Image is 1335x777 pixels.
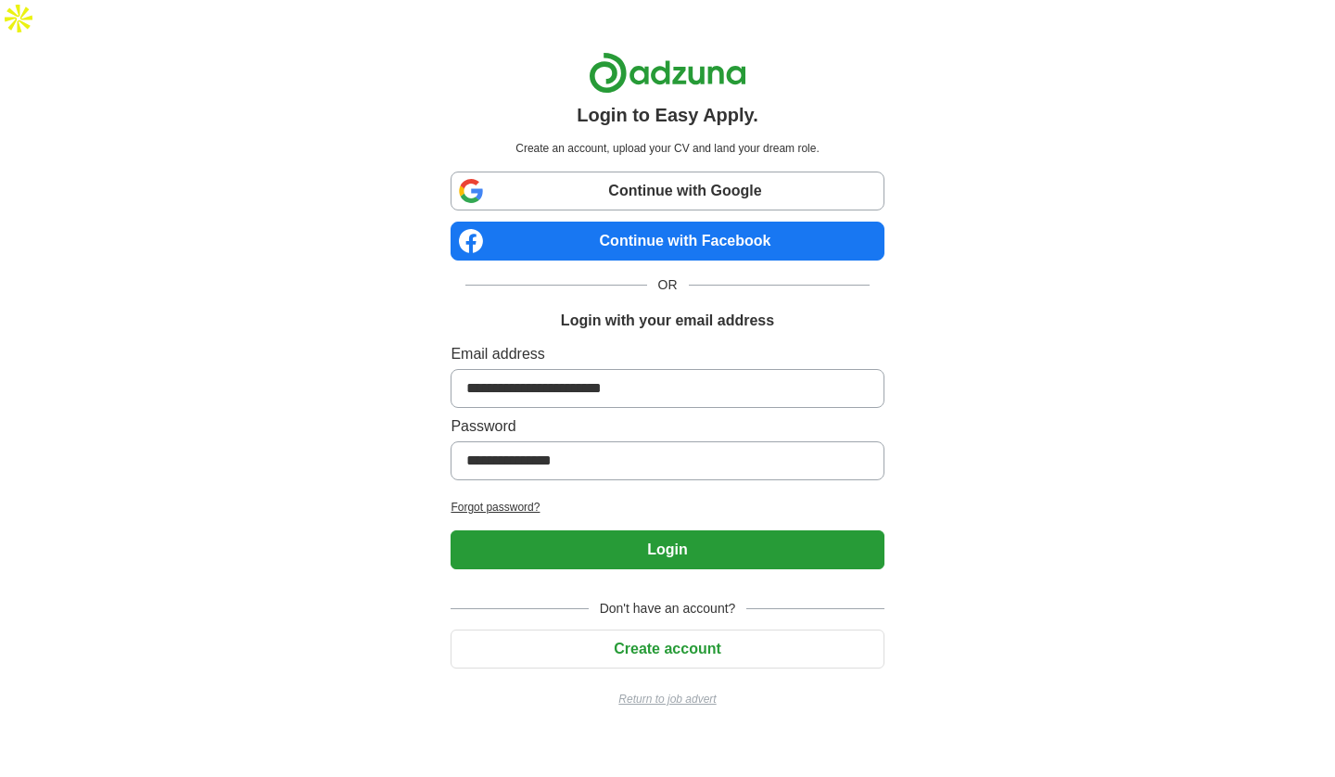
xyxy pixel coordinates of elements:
[577,101,758,129] h1: Login to Easy Apply.
[589,52,746,94] img: Adzuna logo
[451,530,884,569] button: Login
[451,172,884,210] a: Continue with Google
[451,499,884,516] a: Forgot password?
[451,415,884,438] label: Password
[451,343,884,365] label: Email address
[561,310,774,332] h1: Login with your email address
[647,275,689,295] span: OR
[451,222,884,261] a: Continue with Facebook
[451,691,884,707] a: Return to job advert
[451,641,884,656] a: Create account
[454,140,880,157] p: Create an account, upload your CV and land your dream role.
[451,630,884,669] button: Create account
[589,599,747,618] span: Don't have an account?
